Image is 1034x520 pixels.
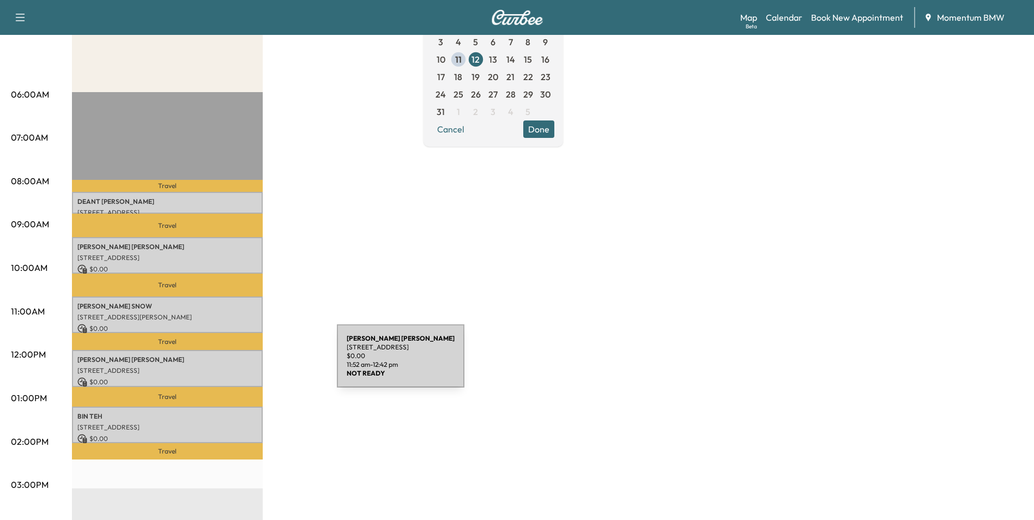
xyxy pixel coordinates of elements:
span: 30 [540,88,551,101]
p: 03:00PM [11,478,49,491]
span: 4 [508,105,513,118]
span: 24 [436,88,446,101]
p: 02:00PM [11,435,49,448]
span: Momentum BMW [937,11,1005,24]
p: 07:00AM [11,131,48,144]
span: 5 [525,105,530,118]
span: 29 [523,88,533,101]
span: 28 [506,88,516,101]
p: $ 0.00 [77,324,257,334]
p: Travel [72,274,263,297]
p: [STREET_ADDRESS] [77,253,257,262]
span: 8 [525,35,530,49]
span: 23 [541,70,551,83]
span: 14 [506,53,515,66]
p: Travel [72,180,263,192]
span: 3 [438,35,443,49]
p: 08:00AM [11,174,49,188]
span: 4 [456,35,461,49]
p: $ 0.00 [77,264,257,274]
span: 1 [457,105,460,118]
div: Beta [746,22,757,31]
button: Cancel [432,120,469,138]
span: 5 [473,35,478,49]
span: 26 [471,88,481,101]
span: 25 [453,88,463,101]
span: 12 [471,53,480,66]
p: Travel [72,387,263,407]
span: 2 [473,105,478,118]
span: 15 [524,53,532,66]
span: 10 [437,53,445,66]
p: Travel [72,443,263,459]
p: 01:00PM [11,391,47,404]
p: 11:00AM [11,305,45,318]
span: 19 [471,70,480,83]
p: [STREET_ADDRESS] [77,208,257,217]
a: Calendar [766,11,802,24]
img: Curbee Logo [491,10,543,25]
p: [STREET_ADDRESS][PERSON_NAME] [77,313,257,322]
span: 16 [541,53,549,66]
p: BIN TEH [77,412,257,421]
p: DEANT [PERSON_NAME] [77,197,257,206]
span: 17 [437,70,445,83]
p: [STREET_ADDRESS] [77,423,257,432]
span: 21 [506,70,515,83]
span: 11 [455,53,462,66]
span: 13 [489,53,497,66]
span: 9 [543,35,548,49]
p: 06:00AM [11,88,49,101]
a: Book New Appointment [811,11,903,24]
p: 09:00AM [11,217,49,231]
span: 27 [488,88,498,101]
span: 7 [509,35,513,49]
span: 18 [454,70,462,83]
span: 31 [437,105,445,118]
p: 10:00AM [11,261,47,274]
button: Done [523,120,554,138]
p: [STREET_ADDRESS] [77,366,257,375]
span: 20 [488,70,498,83]
span: 3 [491,105,495,118]
p: $ 0.00 [77,434,257,444]
p: $ 0.00 [77,377,257,387]
p: [PERSON_NAME] [PERSON_NAME] [77,355,257,364]
p: Travel [72,333,263,350]
p: 12:00PM [11,348,46,361]
span: 22 [523,70,533,83]
p: Travel [72,214,263,237]
span: 6 [491,35,495,49]
a: MapBeta [740,11,757,24]
p: [PERSON_NAME] [PERSON_NAME] [77,243,257,251]
p: [PERSON_NAME] SNOW [77,302,257,311]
